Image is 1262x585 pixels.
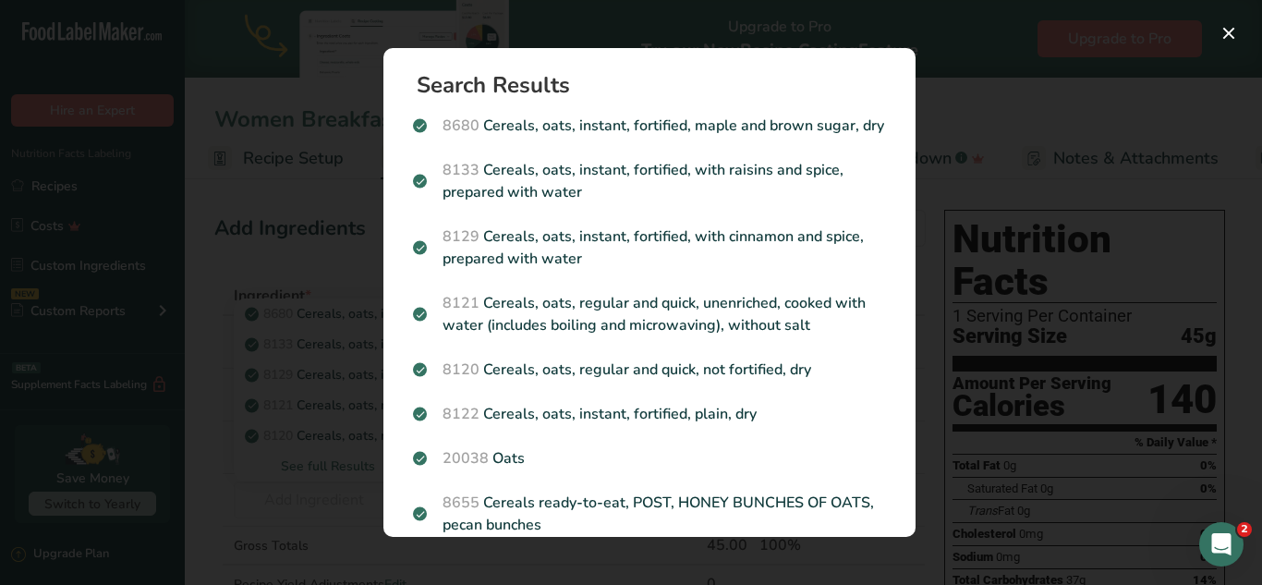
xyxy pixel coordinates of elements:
p: Cereals, oats, instant, fortified, maple and brown sugar, dry [413,115,886,137]
span: 2 [1237,522,1252,537]
span: 8655 [443,493,479,513]
span: 8120 [443,360,479,380]
h1: Search Results [417,74,897,96]
span: 8122 [443,404,479,424]
p: Cereals, oats, instant, fortified, with cinnamon and spice, prepared with water [413,225,886,270]
span: 20038 [443,448,489,469]
span: 8133 [443,160,479,180]
p: Cereals ready-to-eat, POST, HONEY BUNCHES OF OATS, pecan bunches [413,492,886,536]
iframe: Intercom live chat [1199,522,1244,567]
p: Cereals, oats, regular and quick, unenriched, cooked with water (includes boiling and microwaving... [413,292,886,336]
p: Cereals, oats, instant, fortified, with raisins and spice, prepared with water [413,159,886,203]
span: 8121 [443,293,479,313]
span: 8129 [443,226,479,247]
p: Oats [413,447,886,469]
p: Cereals, oats, regular and quick, not fortified, dry [413,359,886,381]
span: 8680 [443,116,479,136]
p: Cereals, oats, instant, fortified, plain, dry [413,403,886,425]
